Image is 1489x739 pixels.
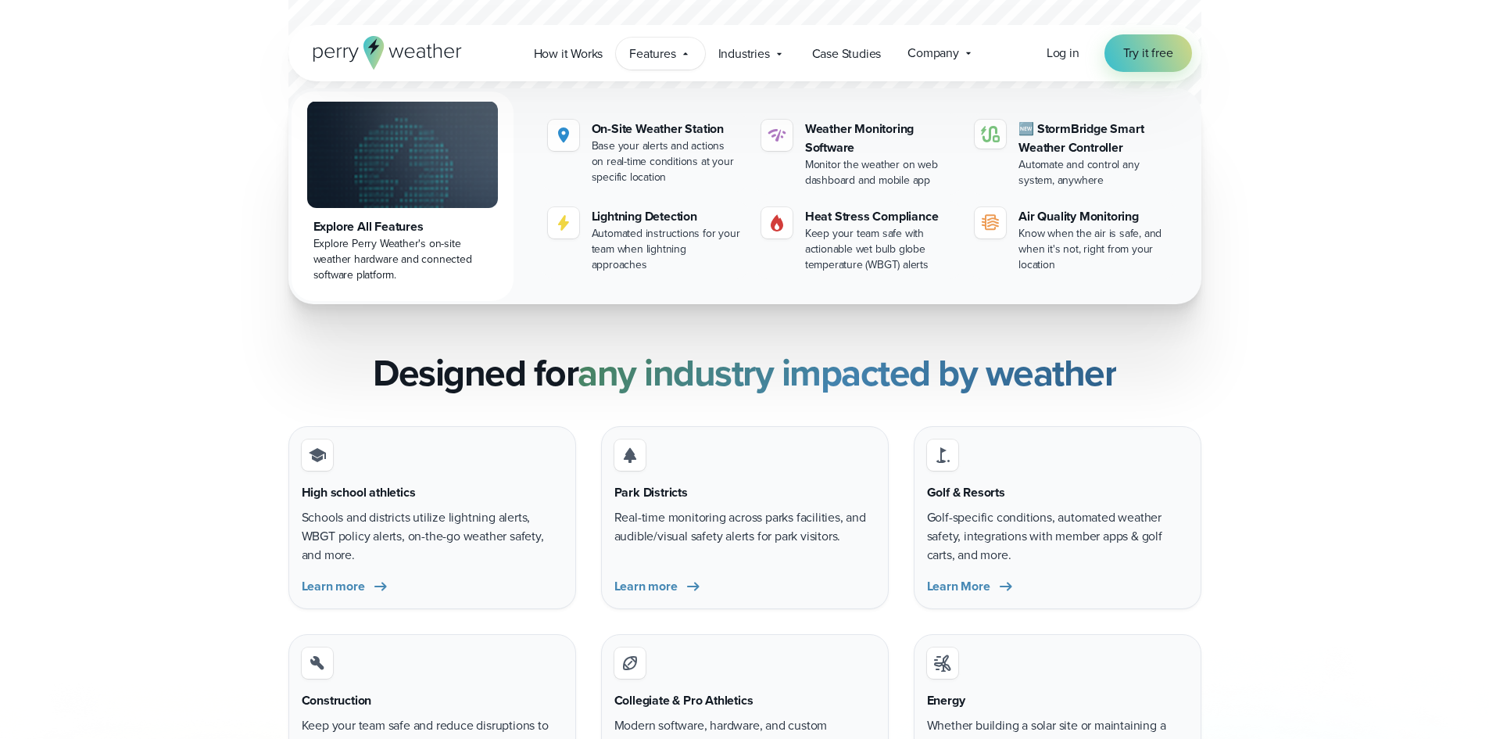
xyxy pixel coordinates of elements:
[1018,157,1169,188] div: Automate and control any system, anywhere
[592,207,743,226] div: Lightning Detection
[799,38,895,70] a: Case Studies
[614,691,753,710] h3: Collegiate & Pro Athletics
[534,45,603,63] span: How it Works
[981,213,1000,232] img: aqi-icon.svg
[812,45,882,63] span: Case Studies
[927,577,990,596] span: Learn More
[614,577,703,596] a: Learn more
[968,113,1176,195] a: 🆕 StormBridge Smart Weather Controller Automate and control any system, anywhere
[1104,34,1192,72] a: Try it free
[768,213,786,232] img: Gas.svg
[554,126,573,145] img: Location.svg
[302,508,563,565] p: Schools and districts utilize lightning alerts, WBGT policy alerts, on-the-go weather safety, and...
[542,201,749,279] a: Lightning Detection Automated instructions for your team when lightning approaches
[373,351,1116,395] h2: Designed for
[592,138,743,185] div: Base your alerts and actions on real-time conditions at your specific location
[1047,44,1079,62] span: Log in
[302,577,365,596] span: Learn more
[542,113,749,192] a: On-Site Weather Station Base your alerts and actions on real-time conditions at your specific loc...
[927,691,965,710] h3: Energy
[302,577,390,596] a: Learn more
[805,207,956,226] div: Heat Stress Compliance
[927,483,1005,502] h3: Golf & Resorts
[629,45,675,63] span: Features
[805,226,956,273] div: Keep your team safe with actionable wet bulb globe temperature (WBGT) alerts
[768,126,786,145] img: software-icon.svg
[981,126,1000,142] img: stormbridge-icon-V6.svg
[302,483,416,502] h3: High school athletics
[592,120,743,138] div: On-Site Weather Station
[614,577,678,596] span: Learn more
[1047,44,1079,63] a: Log in
[554,213,573,232] img: lightning-icon.svg
[907,44,959,63] span: Company
[755,113,962,195] a: Weather Monitoring Software Monitor the weather on web dashboard and mobile app
[313,236,492,283] div: Explore Perry Weather's on-site weather hardware and connected software platform.
[292,91,514,301] a: Explore All Features Explore Perry Weather's on-site weather hardware and connected software plat...
[805,157,956,188] div: Monitor the weather on web dashboard and mobile app
[1018,226,1169,273] div: Know when the air is safe, and when it's not, right from your location
[592,226,743,273] div: Automated instructions for your team when lightning approaches
[1123,44,1173,63] span: Try it free
[578,345,1116,400] strong: any industry impacted by weather
[614,483,688,502] h3: Park Districts
[521,38,617,70] a: How it Works
[1018,120,1169,157] div: 🆕 StormBridge Smart Weather Controller
[755,201,962,279] a: Heat Stress Compliance Keep your team safe with actionable wet bulb globe temperature (WBGT) alerts
[927,508,1188,565] p: Golf-specific conditions, automated weather safety, integrations with member apps & golf carts, a...
[302,691,372,710] h3: Construction
[313,217,492,236] div: Explore All Features
[718,45,770,63] span: Industries
[927,577,1015,596] a: Learn More
[614,508,875,546] p: Real-time monitoring across parks facilities, and audible/visual safety alerts for park visitors.
[805,120,956,157] div: Weather Monitoring Software
[1018,207,1169,226] div: Air Quality Monitoring
[968,201,1176,279] a: Air Quality Monitoring Know when the air is safe, and when it's not, right from your location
